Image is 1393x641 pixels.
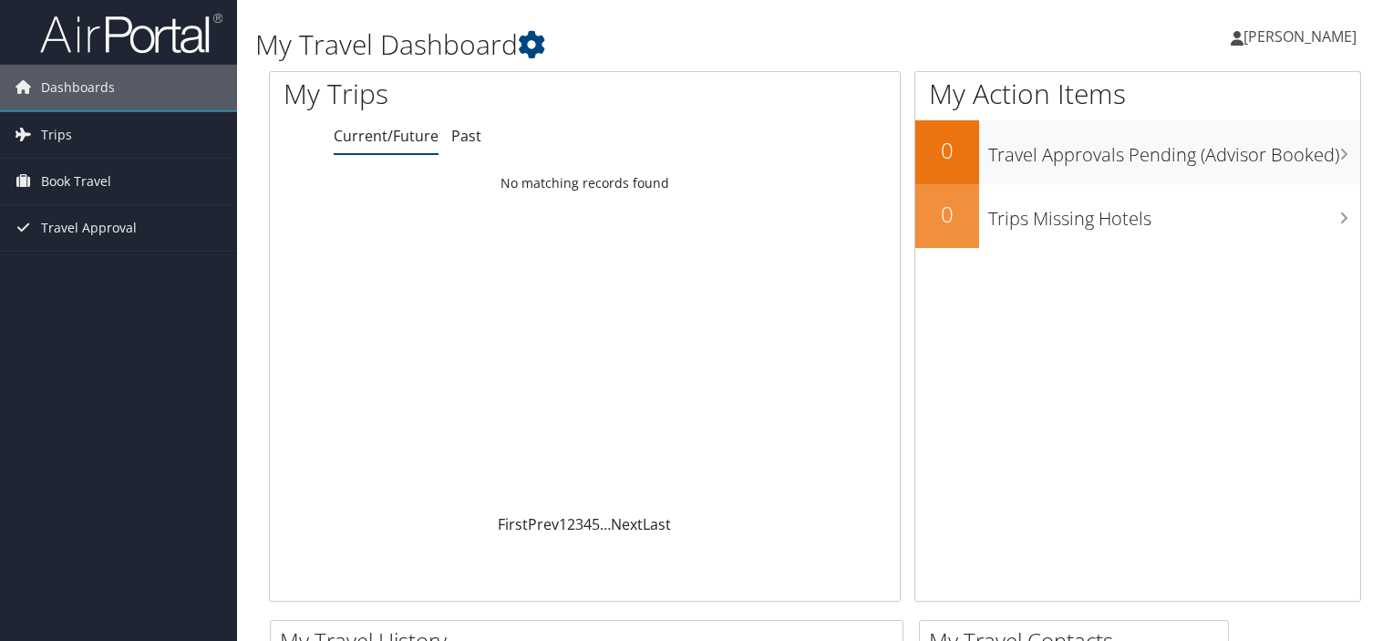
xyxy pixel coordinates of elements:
h2: 0 [915,199,979,230]
h3: Travel Approvals Pending (Advisor Booked) [988,133,1360,168]
h2: 0 [915,135,979,166]
img: airportal-logo.png [40,12,222,55]
a: 4 [583,514,592,534]
a: First [498,514,528,534]
a: 5 [592,514,600,534]
td: No matching records found [270,167,900,200]
a: 1 [559,514,567,534]
span: Travel Approval [41,205,137,251]
a: Current/Future [334,126,439,146]
span: Trips [41,112,72,158]
a: Past [451,126,481,146]
h3: Trips Missing Hotels [988,197,1360,232]
a: 0Travel Approvals Pending (Advisor Booked) [915,120,1360,184]
span: … [600,514,611,534]
a: 2 [567,514,575,534]
h1: My Action Items [915,75,1360,113]
h1: My Travel Dashboard [255,26,1002,64]
span: [PERSON_NAME] [1243,26,1357,47]
a: Next [611,514,643,534]
a: 0Trips Missing Hotels [915,184,1360,248]
a: [PERSON_NAME] [1231,9,1375,64]
span: Book Travel [41,159,111,204]
a: 3 [575,514,583,534]
a: Last [643,514,671,534]
h1: My Trips [284,75,624,113]
span: Dashboards [41,65,115,110]
a: Prev [528,514,559,534]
